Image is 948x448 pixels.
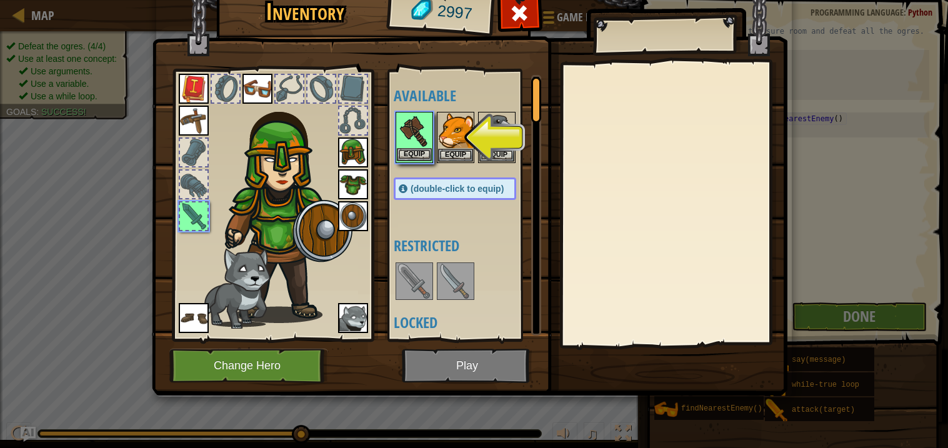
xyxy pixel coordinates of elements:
img: portrait.png [397,113,432,148]
img: portrait.png [338,201,368,231]
img: portrait.png [338,169,368,199]
img: wolf-pup-paper-doll.png [201,247,271,329]
img: portrait.png [338,303,368,333]
img: portrait.png [438,264,473,299]
img: portrait.png [179,106,209,136]
img: portrait.png [179,303,209,333]
h4: Restricted [394,237,541,254]
button: Equip [479,149,514,162]
span: (double-click to equip) [411,184,504,194]
img: portrait.png [438,113,473,148]
button: Equip [397,148,432,161]
img: portrait.png [338,137,368,167]
button: Equip [438,149,473,162]
h4: Locked [394,314,541,331]
img: portrait.png [479,113,514,148]
img: portrait.png [397,264,432,299]
button: Change Hero [169,349,328,383]
img: portrait.png [242,74,272,104]
img: portrait.png [179,74,209,104]
img: female.png [219,93,354,323]
h4: Available [394,87,541,104]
